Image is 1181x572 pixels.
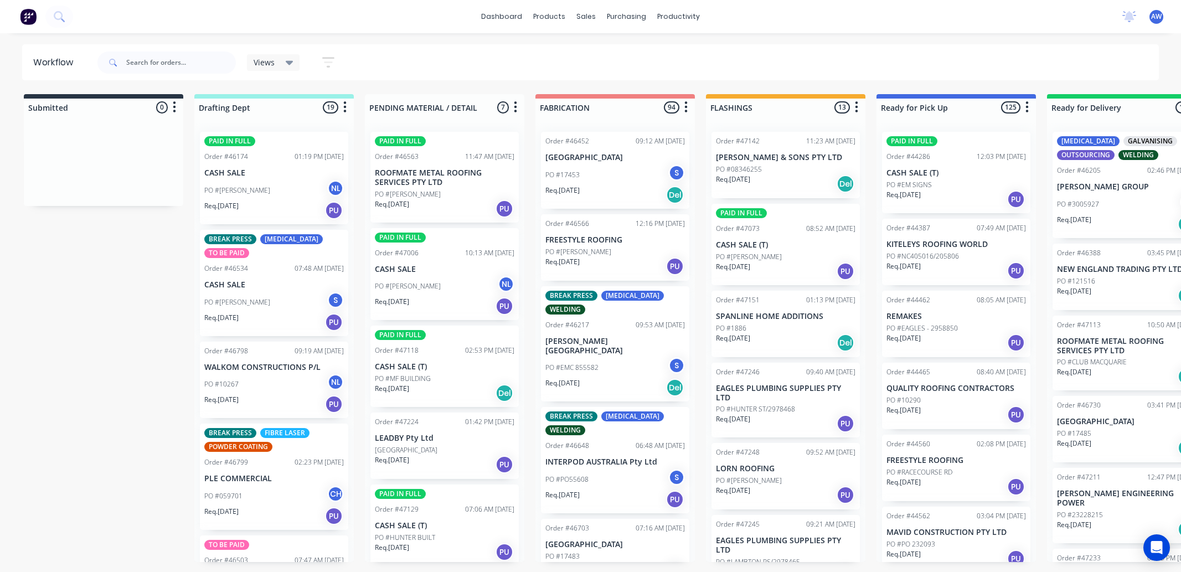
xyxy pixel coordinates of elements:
[545,235,685,245] p: FREESTYLE ROOFING
[716,404,795,414] p: PO #HUNTER ST/2978468
[375,434,514,443] p: LEADBY Pty Ltd
[375,189,441,199] p: PO #[PERSON_NAME]
[465,346,514,355] div: 02:53 PM [DATE]
[204,491,243,501] p: PO #059701
[375,455,409,465] p: Req. [DATE]
[1057,136,1120,146] div: [MEDICAL_DATA]
[496,297,513,315] div: PU
[1057,248,1101,258] div: Order #46388
[375,199,409,209] p: Req. [DATE]
[375,445,437,455] p: [GEOGRAPHIC_DATA]
[668,357,685,374] div: S
[541,214,689,281] div: Order #4656612:16 PM [DATE]FREESTYLE ROOFINGPO #[PERSON_NAME]Req.[DATE]PU
[325,202,343,219] div: PU
[636,219,685,229] div: 12:16 PM [DATE]
[545,540,685,549] p: [GEOGRAPHIC_DATA]
[260,428,310,438] div: FIBRE LASER
[716,476,782,486] p: PO #[PERSON_NAME]
[295,264,344,274] div: 07:48 AM [DATE]
[545,247,611,257] p: PO #[PERSON_NAME]
[636,523,685,533] div: 07:16 AM [DATE]
[806,295,855,305] div: 01:13 PM [DATE]
[666,491,684,508] div: PU
[465,504,514,514] div: 07:06 AM [DATE]
[545,457,685,467] p: INTERPOD AUSTRALIA Pty Ltd
[716,224,760,234] div: Order #47073
[806,519,855,529] div: 09:21 AM [DATE]
[716,333,750,343] p: Req. [DATE]
[375,417,419,427] div: Order #47224
[1057,439,1091,449] p: Req. [DATE]
[882,219,1030,285] div: Order #4438707:49 AM [DATE]KITELEYS ROOFING WORLDPO #NC405016/205806Req.[DATE]PU
[545,363,599,373] p: PO #EMC 855582
[806,447,855,457] div: 09:52 AM [DATE]
[886,539,935,549] p: PO #PO 232093
[1151,12,1162,22] span: AW
[545,305,585,315] div: WELDING
[716,208,767,218] div: PAID IN FULL
[204,136,255,146] div: PAID IN FULL
[295,152,344,162] div: 01:19 PM [DATE]
[254,56,275,68] span: Views
[375,504,419,514] div: Order #47129
[886,477,921,487] p: Req. [DATE]
[886,190,921,200] p: Req. [DATE]
[370,485,519,566] div: PAID IN FULLOrder #4712907:06 AM [DATE]CASH SALE (T)PO #HUNTER BUILTReq.[DATE]PU
[837,486,854,504] div: PU
[204,264,248,274] div: Order #46534
[1007,190,1025,208] div: PU
[545,475,589,485] p: PO #PO55608
[545,219,589,229] div: Order #46566
[716,323,746,333] p: PO #1886
[295,457,344,467] div: 02:23 PM [DATE]
[370,413,519,479] div: Order #4722401:42 PM [DATE]LEADBY Pty Ltd[GEOGRAPHIC_DATA]Req.[DATE]PU
[375,489,426,499] div: PAID IN FULL
[204,540,249,550] div: TO BE PAID
[886,295,930,305] div: Order #44462
[204,280,344,290] p: CASH SALE
[882,363,1030,429] div: Order #4446508:40 AM [DATE]QUALITY ROOFING CONTRACTORSPO #10290Req.[DATE]PU
[837,334,854,352] div: Del
[476,8,528,25] a: dashboard
[668,164,685,181] div: S
[666,379,684,396] div: Del
[375,136,426,146] div: PAID IN FULL
[1057,320,1101,330] div: Order #47113
[882,291,1030,357] div: Order #4446208:05 AM [DATE]REMAKESPO #EAGLES - 2958850Req.[DATE]PU
[126,51,236,74] input: Search for orders...
[204,201,239,211] p: Req. [DATE]
[886,136,937,146] div: PAID IN FULL
[977,511,1026,521] div: 03:04 PM [DATE]
[204,297,270,307] p: PO #[PERSON_NAME]
[204,346,248,356] div: Order #46798
[571,8,601,25] div: sales
[886,549,921,559] p: Req. [DATE]
[204,152,248,162] div: Order #46174
[666,186,684,204] div: Del
[204,363,344,372] p: WALKOM CONSTRUCTIONS P/L
[325,507,343,525] div: PU
[375,297,409,307] p: Req. [DATE]
[375,362,514,372] p: CASH SALE (T)
[545,552,580,561] p: PO #17483
[668,469,685,486] div: S
[204,395,239,405] p: Req. [DATE]
[1057,276,1095,286] p: PO #121516
[545,425,585,435] div: WELDING
[33,56,79,69] div: Workflow
[837,415,854,432] div: PU
[886,456,1026,465] p: FREESTYLE ROOFING
[1007,334,1025,352] div: PU
[886,467,952,477] p: PO #RACECOURSE RD
[375,330,426,340] div: PAID IN FULL
[465,417,514,427] div: 01:42 PM [DATE]
[204,507,239,517] p: Req. [DATE]
[886,395,921,405] p: PO #10290
[636,320,685,330] div: 09:53 AM [DATE]
[886,405,921,415] p: Req. [DATE]
[886,511,930,521] div: Order #44562
[977,367,1026,377] div: 08:40 AM [DATE]
[375,521,514,530] p: CASH SALE (T)
[652,8,705,25] div: productivity
[545,153,685,162] p: [GEOGRAPHIC_DATA]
